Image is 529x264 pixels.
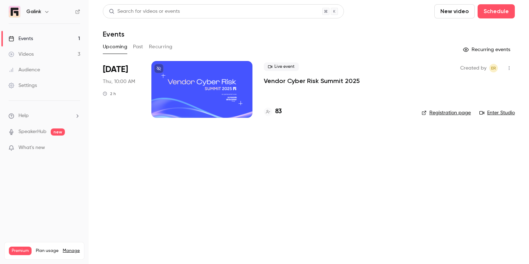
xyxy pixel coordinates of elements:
h4: 83 [275,107,282,116]
div: Oct 2 Thu, 10:00 AM (Europe/Paris) [103,61,140,118]
a: 83 [264,107,282,116]
button: Schedule [478,4,515,18]
a: SpeakerHub [18,128,46,136]
button: Recurring [149,41,173,53]
span: Premium [9,247,32,255]
button: New video [434,4,475,18]
button: Past [133,41,143,53]
span: What's new [18,144,45,152]
a: Enter Studio [479,109,515,116]
div: Audience [9,66,40,73]
span: [DATE] [103,64,128,75]
span: new [51,128,65,136]
li: help-dropdown-opener [9,112,80,120]
button: Upcoming [103,41,127,53]
button: Recurring events [460,44,515,55]
span: Live event [264,62,299,71]
span: Created by [460,64,486,72]
a: Vendor Cyber Risk Summit 2025 [264,77,360,85]
a: Registration page [422,109,471,116]
h1: Events [103,30,124,38]
span: Help [18,112,29,120]
span: Thu, 10:00 AM [103,78,135,85]
span: Plan usage [36,248,59,254]
div: 2 h [103,91,116,97]
img: Galink [9,6,20,17]
span: Etienne Retout [489,64,498,72]
div: Events [9,35,33,42]
div: Settings [9,82,37,89]
h6: Galink [26,8,41,15]
span: ER [491,64,496,72]
div: Videos [9,51,34,58]
a: Manage [63,248,80,254]
div: Search for videos or events [109,8,180,15]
